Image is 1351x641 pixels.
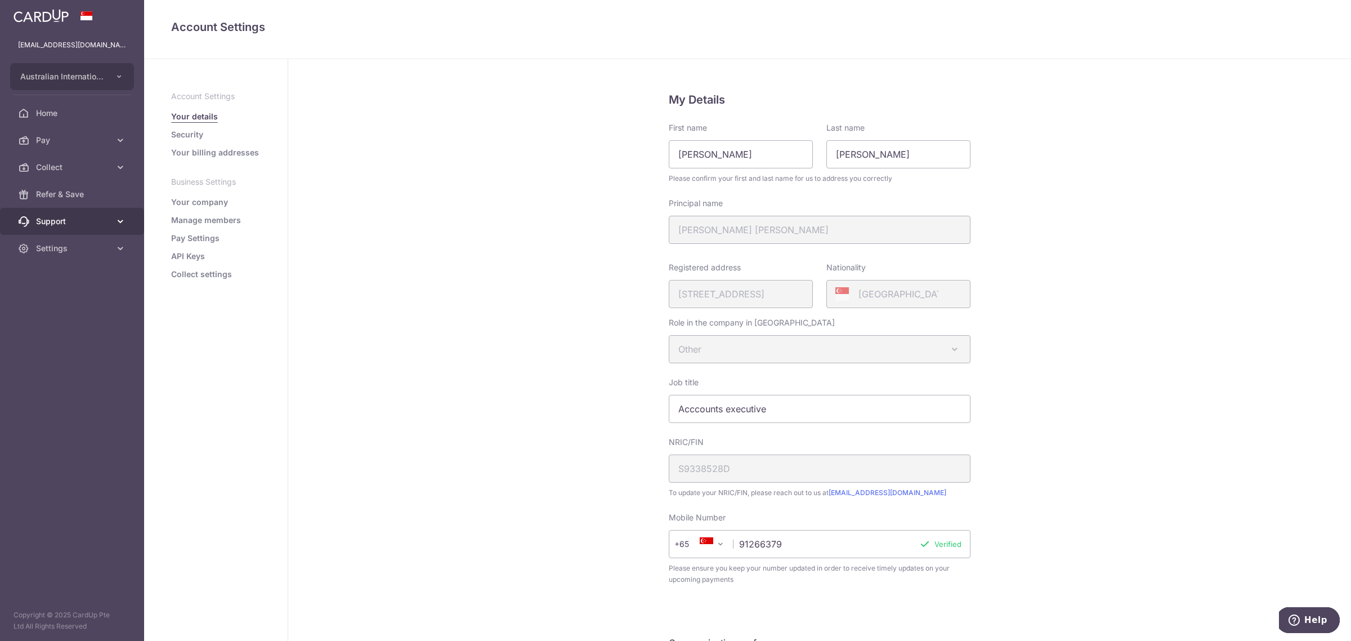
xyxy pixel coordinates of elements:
a: Pay Settings [171,233,220,244]
iframe: Opens a widget where you can find more information [1279,607,1340,635]
img: CardUp [14,9,69,23]
label: First name [669,122,707,133]
a: Collect settings [171,269,232,280]
span: Help [25,8,48,18]
span: +65 [674,537,705,551]
a: API Keys [171,251,205,262]
span: Collect [36,162,110,173]
label: Principal name [669,198,723,209]
p: Business Settings [171,176,261,188]
label: Mobile Number [669,512,726,523]
a: Manage members [171,215,241,226]
label: Nationality [826,262,866,273]
label: Registered address [669,262,741,273]
h4: Account Settings [171,18,1324,36]
a: Your billing addresses [171,147,259,158]
span: +65 [678,537,705,551]
a: Your company [171,197,228,208]
label: Job title [669,377,699,388]
span: Australian International School Pte Ltd [20,71,104,82]
button: Australian International School Pte Ltd [10,63,134,90]
span: To update your NRIC/FIN, please reach out to us at [669,487,970,498]
label: Role in the company in [GEOGRAPHIC_DATA] [669,317,835,328]
span: Refer & Save [36,189,110,200]
span: Please ensure you keep your number updated in order to receive timely updates on your upcoming pa... [669,563,970,585]
span: Settings [36,243,110,254]
label: NRIC/FIN [669,437,704,448]
span: Please confirm your first and last name for us to address you correctly [669,173,970,184]
p: Account Settings [171,91,261,102]
span: Home [36,108,110,119]
input: Last name [826,140,970,168]
span: Pay [36,135,110,146]
p: [EMAIL_ADDRESS][DOMAIN_NAME] [18,39,126,51]
h5: My Details [669,91,970,109]
label: Last name [826,122,865,133]
span: Other [669,335,970,363]
span: Other [669,336,970,363]
input: First name [669,140,813,168]
span: Support [36,216,110,227]
a: [EMAIL_ADDRESS][DOMAIN_NAME] [829,488,946,497]
a: Your details [171,111,218,122]
a: Security [171,129,203,140]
